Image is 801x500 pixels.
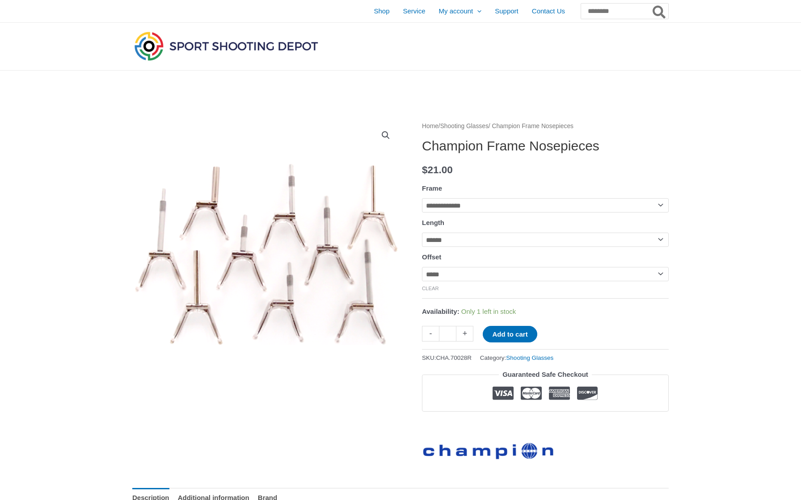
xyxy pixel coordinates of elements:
[422,138,669,154] h1: Champion Frame Nosepieces
[422,121,669,132] nav: Breadcrumb
[422,308,460,315] span: Availability:
[422,184,442,192] label: Frame
[378,127,394,143] a: View full-screen image gallery
[461,308,516,315] span: Only 1 left in stock
[506,354,553,361] a: Shooting Glasses
[480,352,553,363] span: Category:
[440,123,489,129] a: Shooting Glasses
[422,123,438,129] a: Home
[499,368,592,381] legend: Guaranteed Safe Checkout
[132,29,320,62] img: Sport Shooting Depot
[483,326,537,342] button: Add to cart
[422,164,428,175] span: $
[422,286,439,291] a: Clear options
[456,326,473,342] a: +
[132,121,400,388] img: Nasenstege
[422,436,556,461] a: Champion
[436,354,472,361] span: CHA.70028R
[651,4,668,19] button: Search
[439,326,456,342] input: Product quantity
[422,326,439,342] a: -
[422,219,444,226] label: Length
[422,418,669,429] iframe: Customer reviews powered by Trustpilot
[422,164,453,175] bdi: 21.00
[422,253,441,261] label: Offset
[422,352,472,363] span: SKU:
